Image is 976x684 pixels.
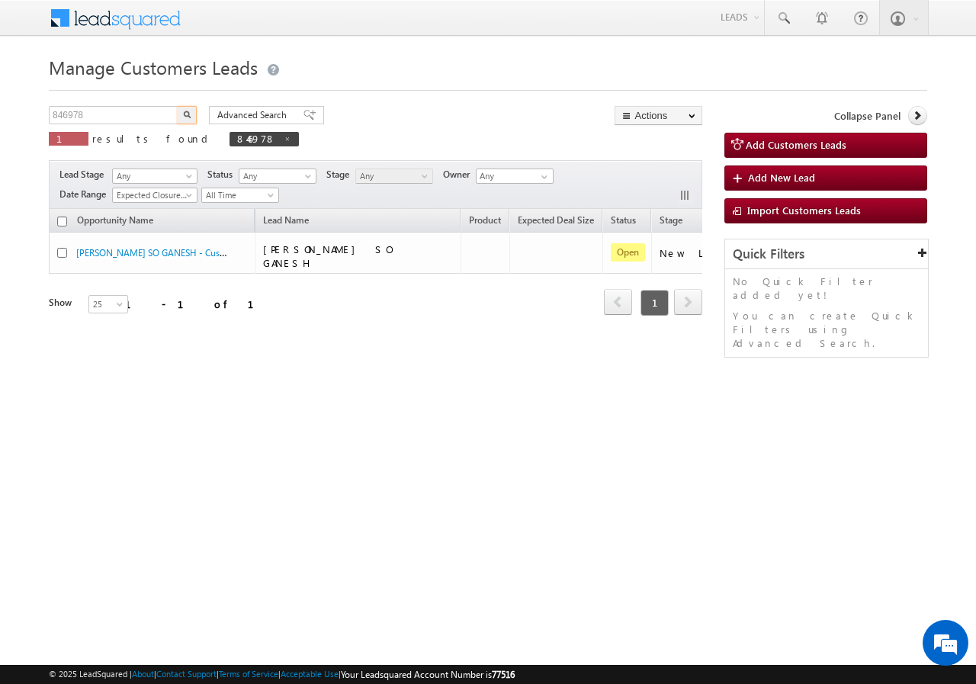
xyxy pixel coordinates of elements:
a: Stage [652,212,690,232]
span: Product [469,214,501,226]
p: You can create Quick Filters using Advanced Search. [733,309,920,350]
a: [PERSON_NAME] SO GANESH - Customers Leads [76,246,272,259]
a: Any [239,169,316,184]
a: Expected Closure Date [112,188,197,203]
span: Lead Name [255,212,316,232]
span: Collapse Panel [834,109,901,123]
div: Show [49,296,76,310]
input: Check all records [57,217,67,226]
span: Opportunity Name [77,214,153,226]
a: About [132,669,154,679]
a: prev [604,291,632,315]
button: Actions [615,106,702,125]
input: Type to Search [476,169,554,184]
span: prev [604,289,632,315]
span: Open [611,243,645,262]
div: New Lead [660,246,736,260]
a: Terms of Service [219,669,278,679]
span: next [674,289,702,315]
a: 25 [88,295,128,313]
a: Opportunity Name [69,212,161,232]
span: Advanced Search [217,108,291,122]
a: Any [355,169,433,184]
span: Owner [443,168,476,181]
div: Quick Filters [725,239,928,269]
span: results found [92,132,213,145]
span: 1 [56,132,81,145]
span: © 2025 LeadSquared | | | | | [49,667,515,682]
span: Add Customers Leads [746,138,846,151]
span: Import Customers Leads [747,204,861,217]
span: Expected Deal Size [518,214,594,226]
a: Expected Deal Size [510,212,602,232]
span: Any [113,169,192,183]
span: [PERSON_NAME] SO GANESH [263,242,390,269]
a: All Time [201,188,279,203]
span: Any [239,169,312,183]
a: Any [112,169,197,184]
a: Acceptable Use [281,669,339,679]
span: 77516 [492,669,515,680]
a: Contact Support [156,669,217,679]
div: 1 - 1 of 1 [125,295,272,313]
a: Show All Items [533,169,552,185]
span: 25 [89,297,130,311]
a: next [674,291,702,315]
span: All Time [202,188,274,202]
span: 846978 [237,132,276,145]
span: Status [207,168,239,181]
span: Any [356,169,429,183]
span: Expected Closure Date [113,188,192,202]
span: Stage [660,214,682,226]
span: Add New Lead [748,171,815,184]
span: Stage [326,168,355,181]
a: Status [603,212,644,232]
span: Manage Customers Leads [49,55,258,79]
p: No Quick Filter added yet! [733,275,920,302]
span: Your Leadsquared Account Number is [341,669,515,680]
img: Search [183,111,191,118]
span: Date Range [59,188,112,201]
span: Lead Stage [59,168,110,181]
span: 1 [640,290,669,316]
